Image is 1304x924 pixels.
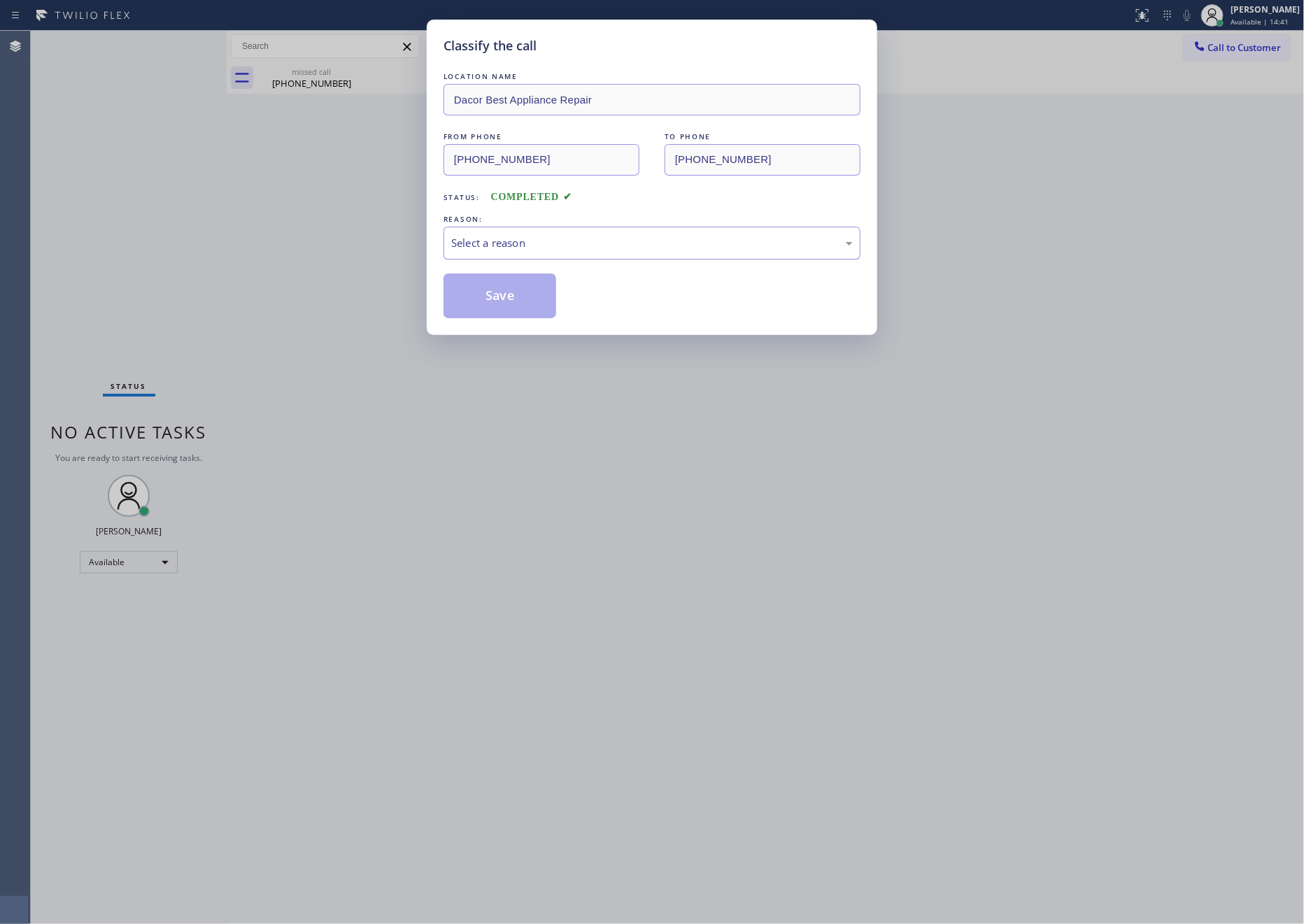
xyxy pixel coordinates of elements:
[444,192,480,202] span: Status:
[444,144,639,176] input: From phone
[444,129,639,144] div: FROM PHONE
[444,212,860,227] div: REASON:
[491,192,572,202] span: COMPLETED
[451,235,853,251] div: Select a reason
[665,129,860,144] div: TO PHONE
[444,273,556,318] button: Save
[444,36,537,55] h5: Classify the call
[665,144,860,176] input: To phone
[444,69,860,84] div: LOCATION NAME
